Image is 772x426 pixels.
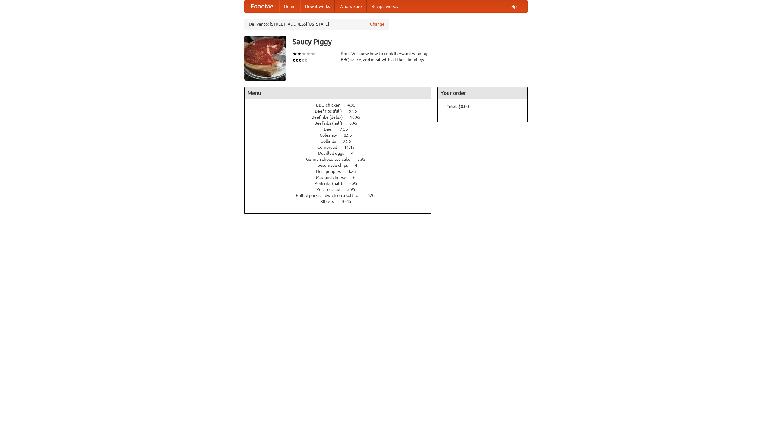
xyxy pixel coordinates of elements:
a: German chocolate cake 5.95 [306,157,377,162]
a: BBQ chicken 4.95 [316,103,367,107]
span: Cornbread [317,145,343,150]
li: ★ [306,51,311,57]
img: angular.jpg [244,36,286,81]
a: Riblets 10.45 [320,199,362,204]
li: $ [305,57,308,64]
span: 9.95 [343,139,357,144]
li: $ [302,57,305,64]
a: Beef ribs (half) 6.45 [314,121,369,126]
b: Total: $0.00 [447,104,469,109]
span: Pulled pork sandwich on a soft roll [296,193,367,198]
span: 9.95 [349,109,363,113]
span: 4 [351,151,359,156]
a: Help [503,0,521,12]
span: 11.45 [344,145,361,150]
span: 8.95 [344,133,358,138]
span: 6.95 [349,181,363,186]
li: ★ [302,51,306,57]
span: 5.95 [357,157,372,162]
li: $ [293,57,296,64]
h3: Saucy Piggy [293,36,528,48]
span: Beer [324,127,339,132]
h4: Menu [245,87,431,99]
h4: Your order [438,87,527,99]
span: German chocolate cake [306,157,356,162]
span: Beef ribs (half) [314,121,348,126]
span: 3.95 [347,187,361,192]
a: FoodMe [245,0,279,12]
a: How it works [300,0,335,12]
span: Beef ribs (delux) [312,115,349,120]
a: Hushpuppies 3.25 [316,169,367,174]
span: Hushpuppies [316,169,347,174]
span: Devilled eggs [318,151,350,156]
a: Cornbread 11.45 [317,145,366,150]
span: Mac and cheese [316,175,352,180]
a: Beer 7.55 [324,127,359,132]
a: Coleslaw 8.95 [320,133,363,138]
li: ★ [311,51,315,57]
a: Devilled eggs 4 [318,151,365,156]
div: Deliver to: [STREET_ADDRESS][US_STATE] [244,19,389,30]
span: Housemade chips [315,163,354,168]
span: BBQ chicken [316,103,346,107]
a: Pulled pork sandwich on a soft roll 4.95 [296,193,387,198]
a: Collards 9.95 [321,139,362,144]
span: Collards [321,139,342,144]
span: Beef ribs (full) [315,109,348,113]
li: ★ [293,51,297,57]
a: Housemade chips 4 [315,163,369,168]
span: 7.55 [340,127,354,132]
li: $ [299,57,302,64]
span: 10.45 [350,115,366,120]
li: ★ [297,51,302,57]
div: Pork. We know how to cook it. Award-winning BBQ sauce, and meat with all the trimmings. [341,51,431,63]
span: Potato salad [316,187,346,192]
span: Riblets [320,199,340,204]
a: Recipe videos [367,0,403,12]
a: Beef ribs (delux) 10.45 [312,115,372,120]
a: Who we are [335,0,367,12]
span: Pork ribs (half) [315,181,348,186]
span: 4.95 [368,193,382,198]
span: 4 [355,163,363,168]
a: Home [279,0,300,12]
li: $ [296,57,299,64]
span: 10.45 [341,199,357,204]
span: Coleslaw [320,133,343,138]
span: 3.25 [348,169,362,174]
a: Mac and cheese 6 [316,175,367,180]
a: Potato salad 3.95 [316,187,366,192]
a: Pork ribs (half) 6.95 [315,181,369,186]
span: 6.45 [349,121,363,126]
span: 4.95 [347,103,362,107]
span: 6 [353,175,362,180]
a: Change [370,21,384,27]
a: Beef ribs (full) 9.95 [315,109,368,113]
